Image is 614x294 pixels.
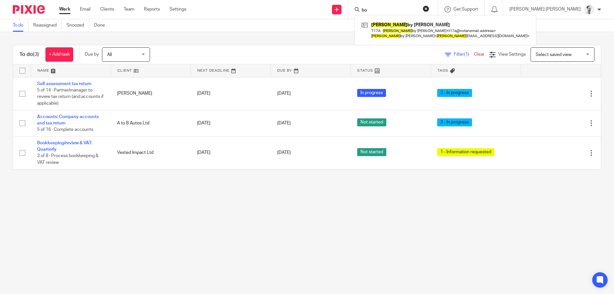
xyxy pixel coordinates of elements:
[85,51,99,58] p: Due by
[277,121,291,125] span: [DATE]
[59,6,70,12] a: Work
[437,89,472,97] span: 3 - In progress
[584,4,594,15] img: Mass_2025.jpg
[437,118,472,126] span: 3 - In progress
[107,52,112,57] span: All
[111,110,191,136] td: A to B Autos Ltd
[498,52,526,57] span: View Settings
[80,6,91,12] a: Email
[454,52,474,57] span: Filter
[111,77,191,110] td: [PERSON_NAME]
[111,136,191,169] td: Vested Impact Ltd
[361,8,419,13] input: Search
[453,7,478,12] span: Get Support
[67,19,89,32] a: Snoozed
[437,148,494,156] span: 1 - Information requested
[464,52,469,57] span: (1)
[37,127,93,132] span: 5 of 16 · Complete accounts
[37,115,99,125] a: Accounts: Company accounts and tax return
[37,141,92,152] a: Bookkeeping/review & VAT: Quarterly
[33,52,39,57] span: (3)
[13,19,28,32] a: To do
[191,136,271,169] td: [DATE]
[191,110,271,136] td: [DATE]
[423,5,429,12] button: Clear
[277,151,291,155] span: [DATE]
[45,47,73,62] a: + Add task
[94,19,110,32] a: Done
[191,77,271,110] td: [DATE]
[37,88,104,106] span: 5 of 14 · Partner/manager to review tax return (and accounts if applicable)
[37,154,98,165] span: 3 of 8 · Process bookkeeping & VAT review
[357,118,386,126] span: Not started
[124,6,134,12] a: Team
[277,91,291,96] span: [DATE]
[357,148,386,156] span: Not started
[169,6,186,12] a: Settings
[20,51,39,58] h1: To do
[509,6,581,12] p: [PERSON_NAME] [PERSON_NAME]
[536,52,571,57] span: Select saved view
[144,6,160,12] a: Reports
[13,5,45,14] img: Pixie
[37,82,91,86] a: Self assessment tax return
[474,52,484,57] a: Clear
[33,19,62,32] a: Reassigned
[100,6,114,12] a: Clients
[357,89,386,97] span: In progress
[437,69,448,72] span: Tags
